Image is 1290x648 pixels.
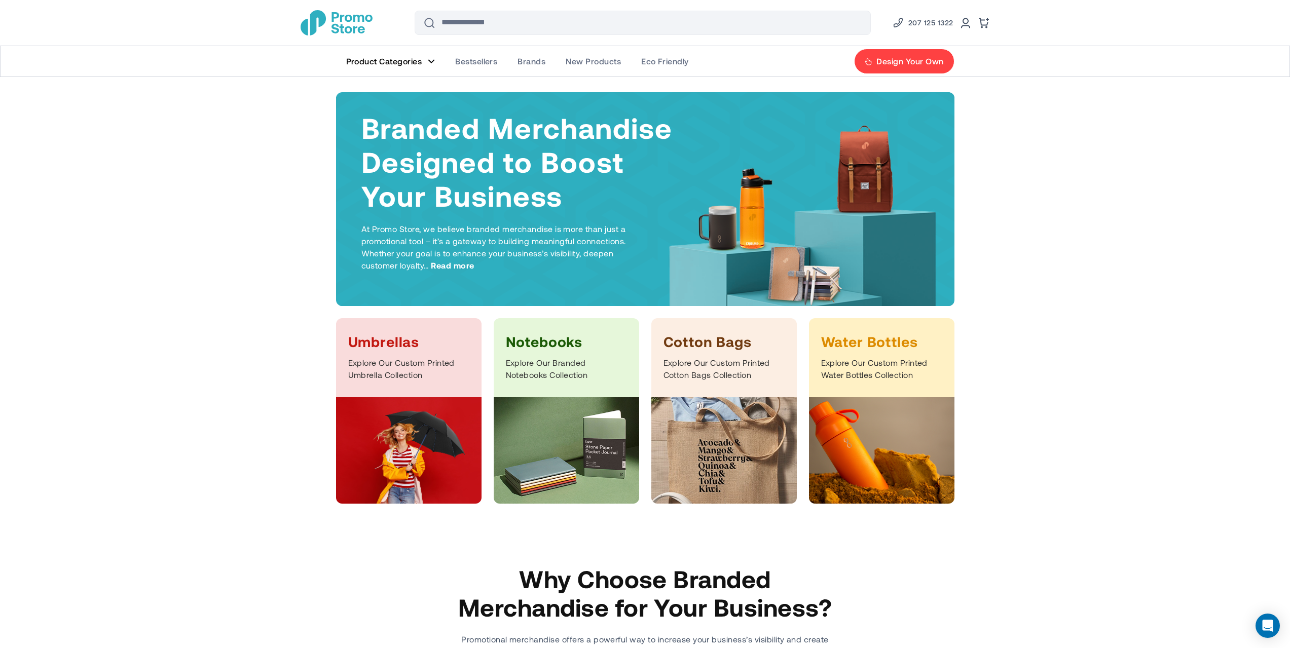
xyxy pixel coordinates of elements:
img: Notebooks Category [494,397,639,504]
h3: Notebooks [506,332,627,351]
span: Read more [431,259,474,272]
p: Explore Our Custom Printed Umbrella Collection [348,357,469,381]
h3: Umbrellas [348,332,469,351]
span: Product Categories [346,56,422,66]
h1: Branded Merchandise Designed to Boost Your Business [361,110,674,213]
a: Notebooks Explore Our Branded Notebooks Collection [494,318,639,504]
a: Phone [892,17,953,29]
span: Eco Friendly [641,56,689,66]
a: Cotton Bags Explore Our Custom Printed Cotton Bags Collection [651,318,797,504]
span: Brands [518,56,545,66]
a: store logo [301,10,373,35]
span: New Products [566,56,621,66]
a: Water Bottles Explore Our Custom Printed Water Bottles Collection [809,318,954,504]
div: Open Intercom Messenger [1256,614,1280,638]
img: Bottles Category [809,397,954,504]
p: Explore Our Branded Notebooks Collection [506,357,627,381]
span: Bestsellers [455,56,497,66]
span: Design Your Own [876,56,943,66]
a: Umbrellas Explore Our Custom Printed Umbrella Collection [336,318,482,504]
span: 207 125 1322 [908,17,953,29]
img: Bags Category [651,397,797,504]
h3: Cotton Bags [664,332,785,351]
p: Explore Our Custom Printed Cotton Bags Collection [664,357,785,381]
img: Promotional Merchandise [301,10,373,35]
span: At Promo Store, we believe branded merchandise is more than just a promotional tool – it’s a gate... [361,224,626,270]
p: Explore Our Custom Printed Water Bottles Collection [821,357,942,381]
img: Products [662,121,946,326]
h2: Why Choose Branded Merchandise for Your Business? [455,564,835,621]
img: Umbrellas Category [336,397,482,504]
h3: Water Bottles [821,332,942,351]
